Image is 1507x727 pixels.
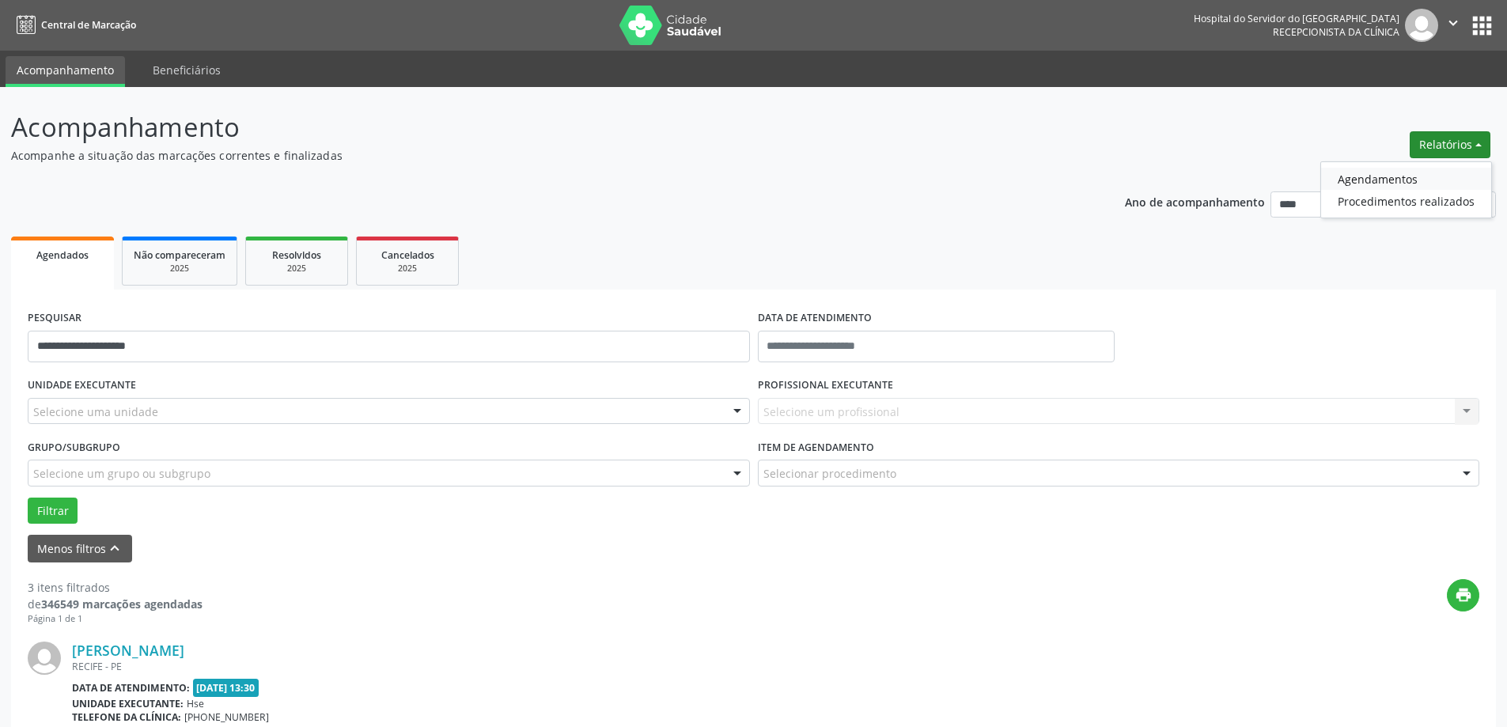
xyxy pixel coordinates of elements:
[134,248,225,262] span: Não compareceram
[28,579,203,596] div: 3 itens filtrados
[28,435,120,460] label: Grupo/Subgrupo
[1273,25,1399,39] span: Recepcionista da clínica
[381,248,434,262] span: Cancelados
[1468,12,1496,40] button: apps
[11,108,1051,147] p: Acompanhamento
[28,306,81,331] label: PESQUISAR
[41,596,203,612] strong: 346549 marcações agendadas
[1447,579,1479,612] button: print
[72,660,1242,673] div: RECIFE - PE
[28,642,61,675] img: img
[28,498,78,524] button: Filtrar
[41,18,136,32] span: Central de Marcação
[184,710,269,724] span: [PHONE_NUMBER]
[758,435,874,460] label: Item de agendamento
[28,373,136,398] label: UNIDADE EXECUTANTE
[368,263,447,275] div: 2025
[1455,586,1472,604] i: print
[272,248,321,262] span: Resolvidos
[1321,168,1491,190] a: Agendamentos
[1125,191,1265,211] p: Ano de acompanhamento
[28,535,132,562] button: Menos filtroskeyboard_arrow_up
[763,465,896,482] span: Selecionar procedimento
[6,56,125,87] a: Acompanhamento
[134,263,225,275] div: 2025
[193,679,259,697] span: [DATE] 13:30
[257,263,336,275] div: 2025
[72,710,181,724] b: Telefone da clínica:
[758,373,893,398] label: PROFISSIONAL EXECUTANTE
[28,596,203,612] div: de
[1321,190,1491,212] a: Procedimentos realizados
[72,642,184,659] a: [PERSON_NAME]
[1194,12,1399,25] div: Hospital do Servidor do [GEOGRAPHIC_DATA]
[33,465,210,482] span: Selecione um grupo ou subgrupo
[36,248,89,262] span: Agendados
[1405,9,1438,42] img: img
[33,403,158,420] span: Selecione uma unidade
[11,12,136,38] a: Central de Marcação
[142,56,232,84] a: Beneficiários
[28,612,203,626] div: Página 1 de 1
[1410,131,1490,158] button: Relatórios
[11,147,1051,164] p: Acompanhe a situação das marcações correntes e finalizadas
[72,697,184,710] b: Unidade executante:
[1445,14,1462,32] i: 
[758,306,872,331] label: DATA DE ATENDIMENTO
[187,697,204,710] span: Hse
[106,540,123,557] i: keyboard_arrow_up
[1438,9,1468,42] button: 
[1320,161,1492,218] ul: Relatórios
[72,681,190,695] b: Data de atendimento:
